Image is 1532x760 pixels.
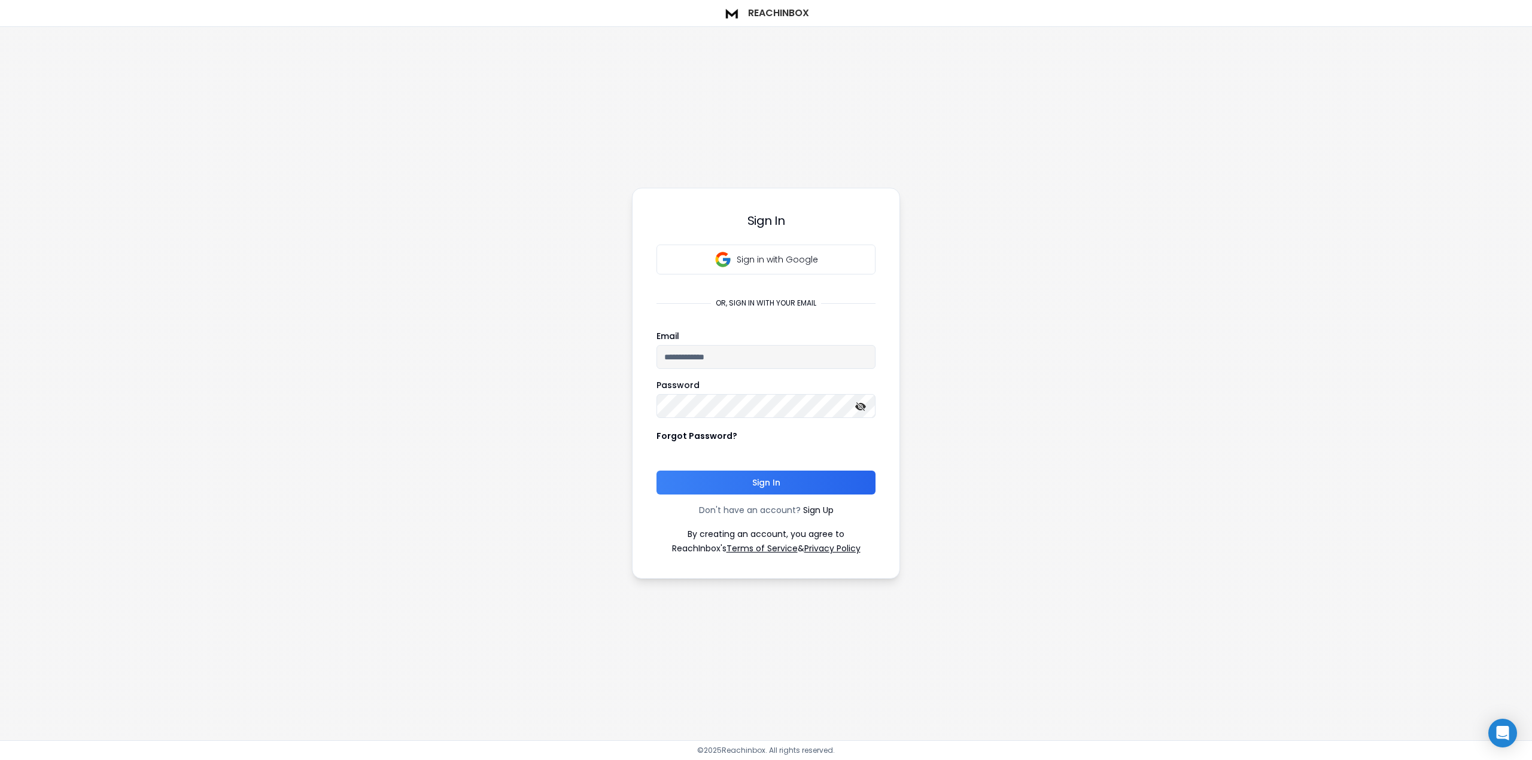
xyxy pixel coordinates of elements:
label: Password [656,381,700,389]
p: © 2025 Reachinbox. All rights reserved. [697,746,835,755]
a: Sign Up [803,504,834,516]
p: ReachInbox's & [672,542,861,554]
p: Sign in with Google [737,254,818,265]
button: Sign in with Google [656,245,876,274]
button: Sign In [656,471,876,495]
div: Open Intercom Messenger [1488,719,1517,747]
a: ReachInbox [723,5,809,22]
p: Forgot Password? [656,430,737,442]
p: By creating an account, you agree to [688,528,844,540]
a: Privacy Policy [804,542,861,554]
label: Email [656,332,679,340]
a: Terms of Service [727,542,798,554]
h1: ReachInbox [748,6,809,20]
h3: Sign In [656,212,876,229]
p: Don't have an account? [699,504,801,516]
p: or, sign in with your email [711,298,821,308]
img: logo [723,5,741,22]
